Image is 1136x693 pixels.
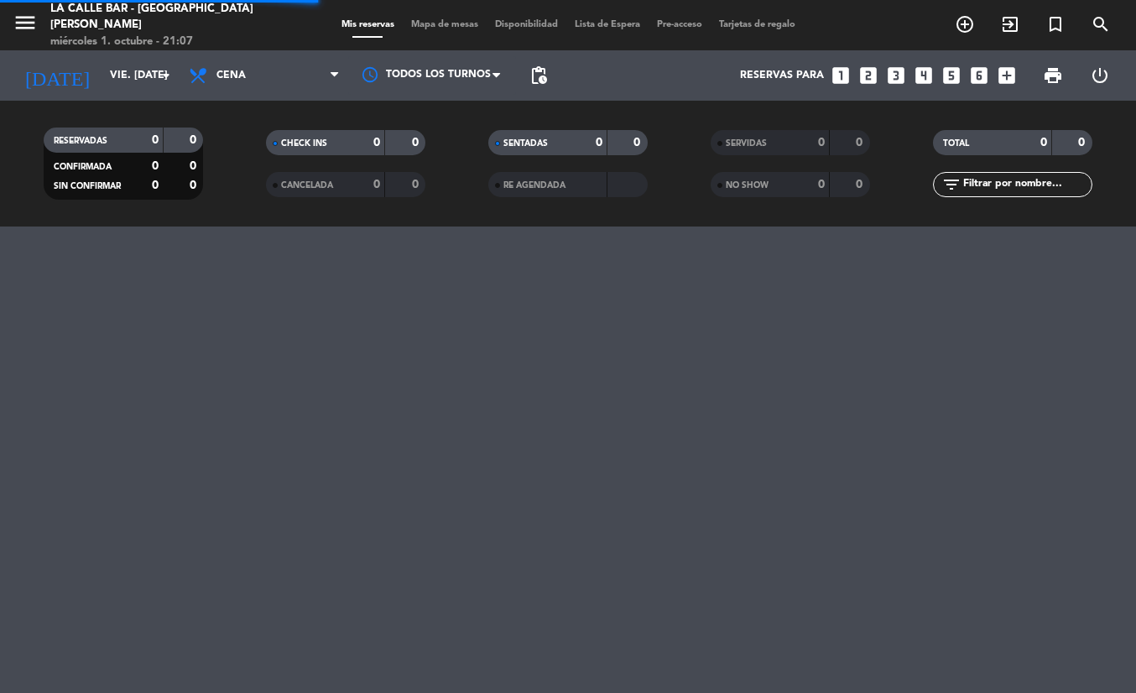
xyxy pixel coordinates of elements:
span: Reservas para [740,70,824,81]
strong: 0 [412,179,422,190]
span: Disponibilidad [487,20,566,29]
i: arrow_drop_down [156,65,176,86]
strong: 0 [152,180,159,191]
span: RE AGENDADA [503,181,565,190]
button: menu [13,10,38,41]
i: turned_in_not [1045,14,1066,34]
strong: 0 [1040,137,1047,148]
strong: 0 [596,137,602,148]
i: exit_to_app [1000,14,1020,34]
i: looks_two [857,65,879,86]
i: filter_list [941,175,961,195]
div: miércoles 1. octubre - 21:07 [50,34,272,50]
span: NO SHOW [726,181,769,190]
strong: 0 [190,160,200,172]
span: Cena [216,70,246,81]
i: add_box [996,65,1018,86]
i: [DATE] [13,57,102,94]
span: print [1043,65,1063,86]
strong: 0 [856,137,866,148]
span: Lista de Espera [566,20,649,29]
input: Filtrar por nombre... [961,175,1092,194]
span: CANCELADA [281,181,333,190]
i: looks_one [830,65,852,86]
i: looks_5 [941,65,962,86]
strong: 0 [373,179,380,190]
i: search [1091,14,1111,34]
strong: 0 [412,137,422,148]
strong: 0 [633,137,644,148]
strong: 0 [190,180,200,191]
span: SIN CONFIRMAR [54,182,121,190]
span: Mapa de mesas [403,20,487,29]
i: power_settings_new [1090,65,1110,86]
span: CHECK INS [281,139,327,148]
strong: 0 [818,179,825,190]
i: looks_3 [885,65,907,86]
strong: 0 [818,137,825,148]
span: Tarjetas de regalo [711,20,804,29]
span: Mis reservas [333,20,403,29]
span: SENTADAS [503,139,548,148]
span: Pre-acceso [649,20,711,29]
span: TOTAL [943,139,969,148]
div: La Calle Bar - [GEOGRAPHIC_DATA][PERSON_NAME] [50,1,272,34]
span: RESERVADAS [54,137,107,145]
strong: 0 [190,134,200,146]
span: CONFIRMADA [54,163,112,171]
i: looks_6 [968,65,990,86]
div: LOG OUT [1076,50,1123,101]
strong: 0 [152,160,159,172]
strong: 0 [856,179,866,190]
span: pending_actions [529,65,549,86]
i: add_circle_outline [955,14,975,34]
span: SERVIDAS [726,139,767,148]
i: looks_4 [913,65,935,86]
strong: 0 [373,137,380,148]
i: menu [13,10,38,35]
strong: 0 [1078,137,1088,148]
strong: 0 [152,134,159,146]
